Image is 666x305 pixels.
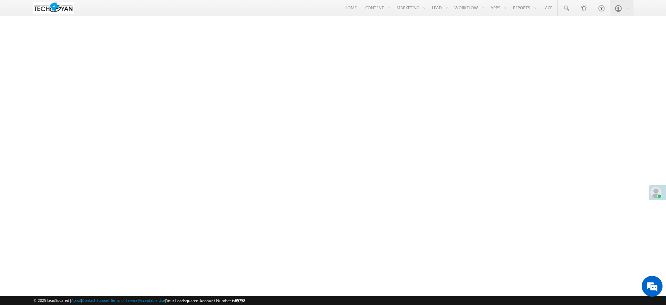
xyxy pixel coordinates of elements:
span: © 2025 LeadSquared | | | | | [33,297,245,304]
a: Terms of Service [111,298,138,303]
a: About [71,298,81,303]
a: Contact Support [82,298,110,303]
span: Your Leadsquared Account Number is [166,298,245,303]
a: Acceptable Use [139,298,165,303]
img: Custom Logo [33,2,74,14]
span: 65758 [235,298,245,303]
